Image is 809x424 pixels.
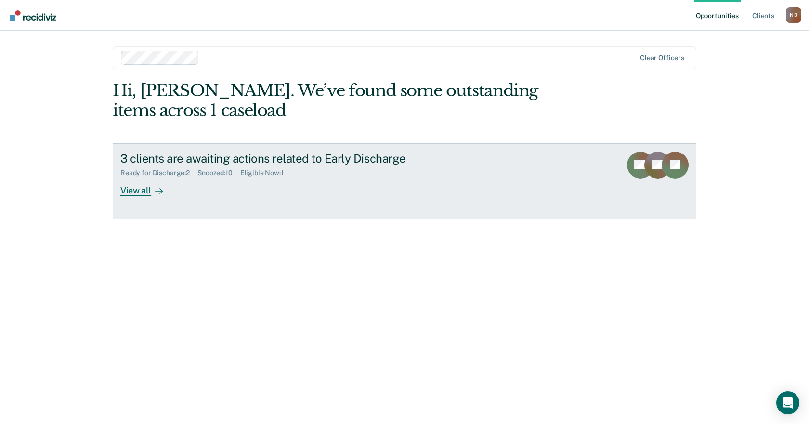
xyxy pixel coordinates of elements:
[10,10,56,21] img: Recidiviz
[640,54,684,62] div: Clear officers
[786,7,801,23] button: Profile dropdown button
[113,81,580,120] div: Hi, [PERSON_NAME]. We’ve found some outstanding items across 1 caseload
[120,177,174,196] div: View all
[776,391,799,414] div: Open Intercom Messenger
[120,152,458,166] div: 3 clients are awaiting actions related to Early Discharge
[240,169,291,177] div: Eligible Now : 1
[120,169,197,177] div: Ready for Discharge : 2
[786,7,801,23] div: N B
[113,143,696,219] a: 3 clients are awaiting actions related to Early DischargeReady for Discharge:2Snoozed:10Eligible ...
[197,169,240,177] div: Snoozed : 10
